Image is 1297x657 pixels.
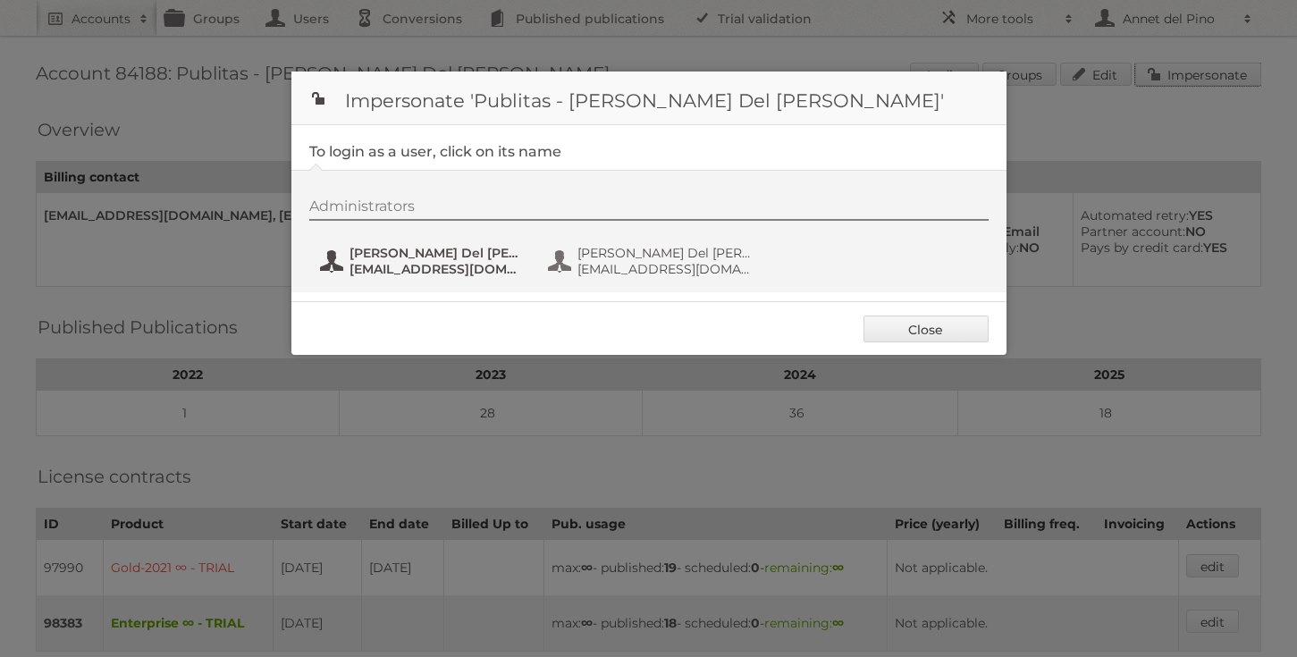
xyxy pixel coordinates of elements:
span: [EMAIL_ADDRESS][DOMAIN_NAME] [577,261,751,277]
span: [PERSON_NAME] Del [PERSON_NAME] [350,245,523,261]
button: [PERSON_NAME] Del [PERSON_NAME] [EMAIL_ADDRESS][DOMAIN_NAME] [318,243,528,279]
button: [PERSON_NAME] Del [PERSON_NAME] [EMAIL_ADDRESS][DOMAIN_NAME] [546,243,756,279]
a: Close [863,316,989,342]
div: Administrators [309,198,989,221]
span: [EMAIL_ADDRESS][DOMAIN_NAME] [350,261,523,277]
legend: To login as a user, click on its name [309,143,561,160]
h1: Impersonate 'Publitas - [PERSON_NAME] Del [PERSON_NAME]' [291,72,1006,125]
span: [PERSON_NAME] Del [PERSON_NAME] [577,245,751,261]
